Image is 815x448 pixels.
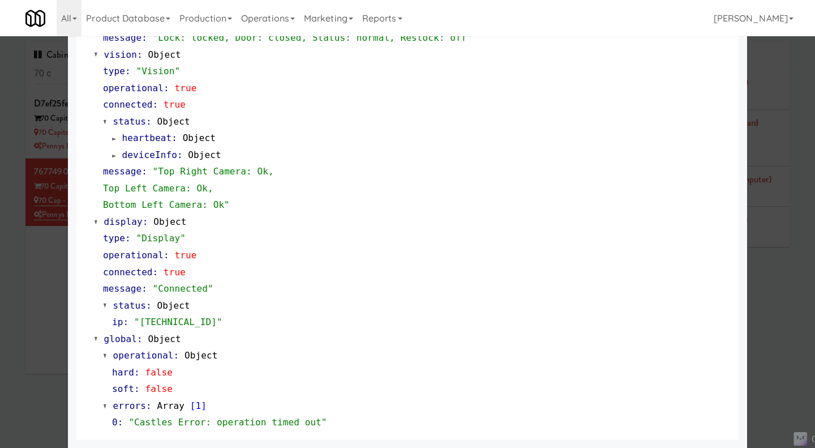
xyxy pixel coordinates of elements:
[134,383,140,394] span: :
[104,216,143,227] span: display
[122,150,177,160] span: deviceInfo
[112,367,134,378] span: hard
[196,400,201,411] span: 1
[153,99,158,110] span: :
[113,400,146,411] span: errors
[190,400,196,411] span: [
[201,400,207,411] span: ]
[157,400,185,411] span: Array
[141,166,147,177] span: :
[177,150,183,160] span: :
[143,216,148,227] span: :
[171,133,177,143] span: :
[164,267,186,278] span: true
[112,383,134,394] span: soft
[141,32,147,43] span: :
[148,334,181,344] span: Object
[104,334,137,344] span: global
[104,49,137,60] span: vision
[146,116,152,127] span: :
[164,99,186,110] span: true
[103,83,164,93] span: operational
[103,32,141,43] span: message
[112,317,123,327] span: ip
[153,283,213,294] span: "Connected"
[123,317,128,327] span: :
[185,350,217,361] span: Object
[136,233,186,244] span: "Display"
[146,300,152,311] span: :
[25,8,45,28] img: Micromart
[103,166,274,210] span: "Top Right Camera: Ok, Top Left Camera: Ok, Bottom Left Camera: Ok"
[118,417,123,428] span: :
[157,116,190,127] span: Object
[122,133,172,143] span: heartbeat
[125,233,131,244] span: :
[137,49,143,60] span: :
[112,417,118,428] span: 0
[153,216,186,227] span: Object
[113,116,146,127] span: status
[103,283,141,294] span: message
[103,267,153,278] span: connected
[103,233,125,244] span: type
[134,367,140,378] span: :
[136,66,180,76] span: "Vision"
[175,83,197,93] span: true
[148,49,181,60] span: Object
[164,83,169,93] span: :
[188,150,221,160] span: Object
[145,367,173,378] span: false
[145,383,173,394] span: false
[113,300,146,311] span: status
[137,334,143,344] span: :
[128,417,327,428] span: "Castles Error: operation timed out"
[141,283,147,294] span: :
[164,250,169,261] span: :
[153,267,158,278] span: :
[113,350,174,361] span: operational
[103,66,125,76] span: type
[183,133,216,143] span: Object
[174,350,179,361] span: :
[157,300,190,311] span: Object
[153,32,473,43] span: "Lock: locked, Door: closed, Status: normal, Restock: off"
[146,400,152,411] span: :
[134,317,222,327] span: "[TECHNICAL_ID]"
[175,250,197,261] span: true
[125,66,131,76] span: :
[103,166,141,177] span: message
[103,99,153,110] span: connected
[103,250,164,261] span: operational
